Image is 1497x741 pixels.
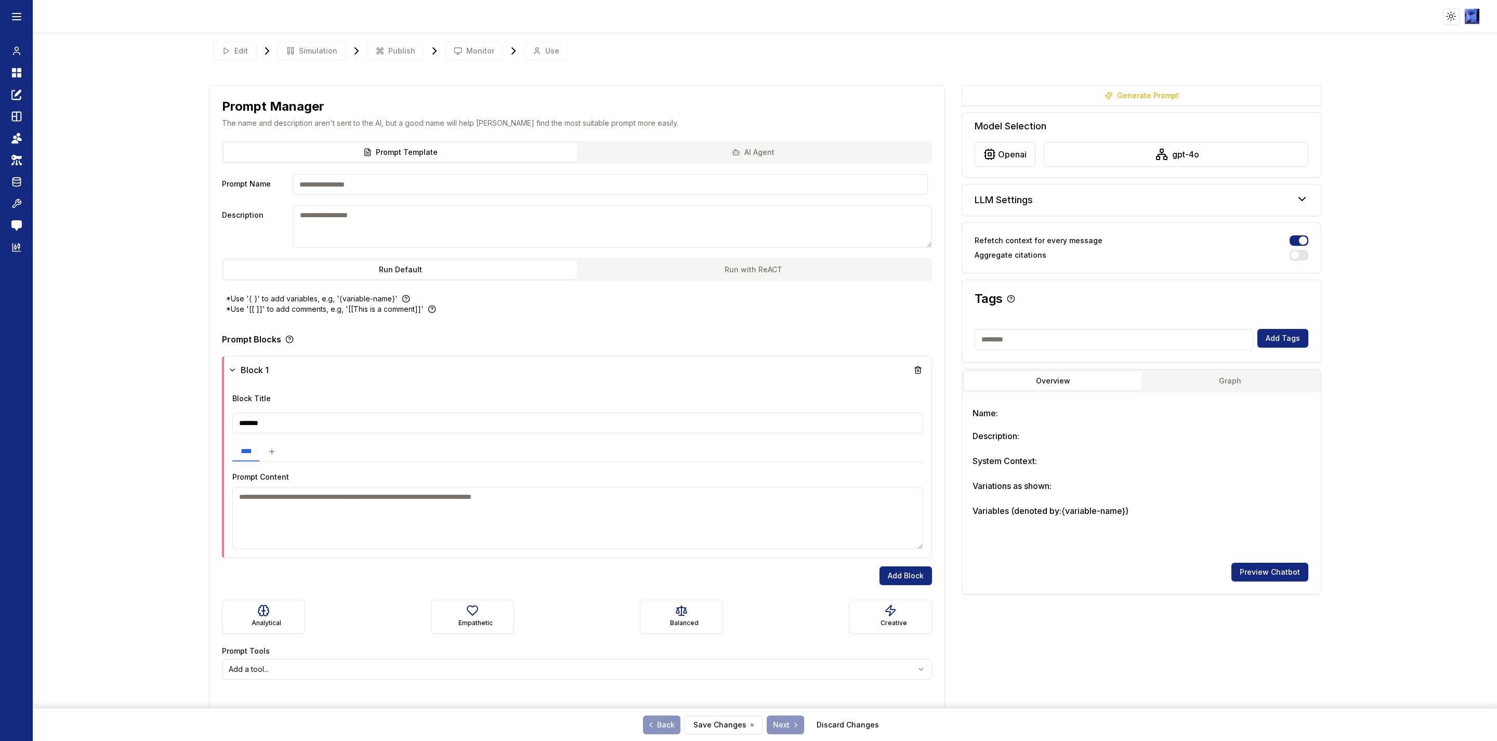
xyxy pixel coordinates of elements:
button: Preview Chatbot [1231,563,1308,581]
a: Back [643,716,680,734]
h5: Model Selection [975,119,1308,134]
h1: Prompt Manager [222,98,324,115]
button: Balanced [640,600,723,634]
h3: Name: [973,407,1310,419]
button: Add Tags [1257,329,1308,348]
a: Next [767,716,804,734]
label: Prompt Content [232,472,289,481]
div: Empathetic [458,617,493,629]
button: Run Default [224,260,577,279]
h5: LLM Settings [975,193,1033,207]
a: Discard Changes [817,720,879,730]
button: Add Block [879,566,932,585]
span: gpt-4o [1172,148,1199,161]
h3: System Context: [973,455,1310,467]
h3: Description: [973,430,1310,442]
label: Description [222,205,289,248]
label: Prompt Name [222,174,288,195]
button: Creative [849,600,932,634]
span: Block 1 [241,364,269,376]
button: Overview [964,372,1141,390]
label: Refetch context for every message [975,237,1102,244]
button: Generate Prompt [962,85,1321,106]
button: gpt-4o [1044,142,1308,167]
button: openai [975,142,1035,167]
h3: Variables (denoted by: {variable-name} ) [973,505,1310,517]
h3: Variations as shown: [973,480,1310,492]
label: Aggregate citations [975,252,1046,259]
p: The name and description aren't sent to the AI, but a good name will help [PERSON_NAME] find the ... [222,118,932,128]
button: Run with ReACT [577,260,930,279]
button: Prompt Template [224,143,577,162]
button: Empathetic [431,600,514,634]
label: Block Title [232,394,271,403]
button: Analytical [222,600,305,634]
label: Prompt Tools [222,646,270,655]
span: openai [998,148,1027,161]
button: Graph [1141,372,1319,390]
div: Analytical [252,617,281,629]
button: AI Agent [577,143,930,162]
p: *Use '{ }' to add variables, e.g, '{variable-name}' [226,294,398,304]
h3: Tags [975,293,1003,305]
p: *Use '[[ ]]' to add comments, e.g, '[[This is a comment]]' [226,304,424,314]
button: Save Changes [685,716,763,734]
p: Prompt Blocks [222,335,281,343]
div: Creative [881,617,907,629]
div: Balanced [670,617,699,629]
img: feedback [11,220,22,231]
img: ACg8ocLIQrZOk08NuYpm7ecFLZE0xiClguSD1EtfFjuoGWgIgoqgD8A6FQ=s96-c [1465,9,1480,24]
button: Discard Changes [808,716,887,734]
